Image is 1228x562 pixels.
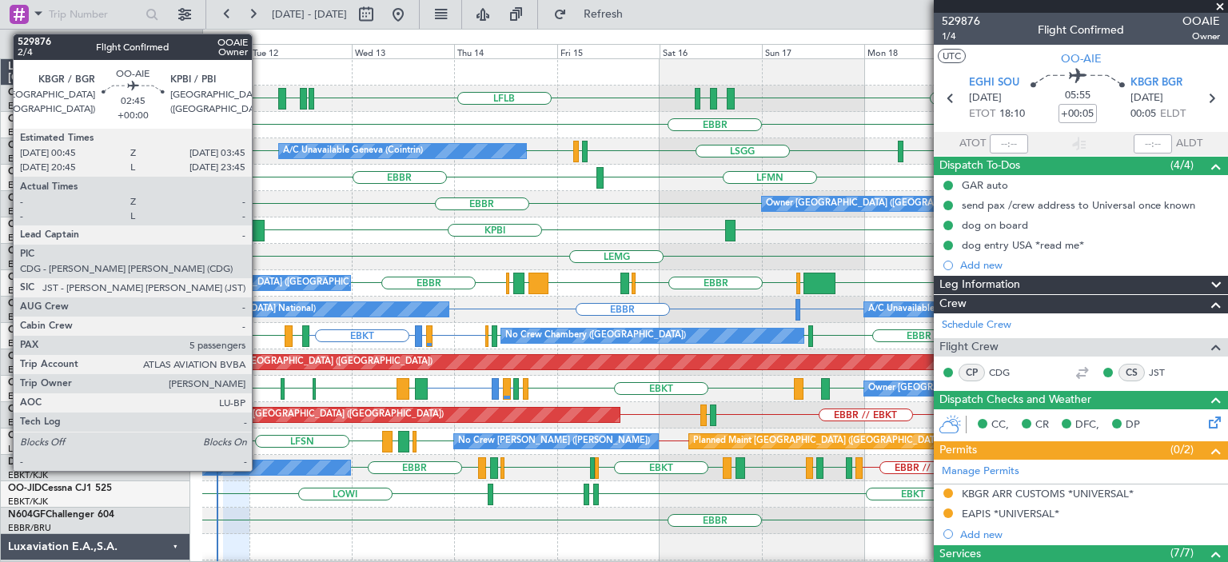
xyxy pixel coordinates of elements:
div: Planned Maint [GEOGRAPHIC_DATA] ([GEOGRAPHIC_DATA]) [693,429,945,453]
a: EBBR/BRU [8,100,51,112]
span: 529876 [942,13,980,30]
a: OO-LUXCessna Citation CJ4 [8,431,134,440]
div: No Crew Chambery ([GEOGRAPHIC_DATA]) [505,324,686,348]
a: LFSN/ENC [8,443,52,455]
a: EBKT/KJK [8,258,48,270]
div: Flight Confirmed [1038,22,1124,38]
a: EBBR/BRU [8,179,51,191]
div: A/C Unavailable [GEOGRAPHIC_DATA] ([GEOGRAPHIC_DATA] National) [868,297,1166,321]
span: (7/7) [1170,544,1194,561]
span: ELDT [1160,106,1186,122]
a: OO-FSXFalcon 7X [8,246,89,256]
a: EBBR/BRU [8,153,51,165]
div: EAPIS *UNIVERSAL* [962,507,1059,520]
span: D-IBLU [8,457,39,467]
a: OO-SLMCessna Citation XLS [8,299,135,309]
a: OO-ROKCessna Citation CJ4 [8,378,137,388]
a: N604GFChallenger 604 [8,510,114,520]
span: CC, [991,417,1009,433]
span: [DATE] [969,90,1002,106]
span: DP [1126,417,1140,433]
a: EBBR/BRU [8,285,51,297]
span: OO-ROK [8,378,48,388]
a: OO-VSFFalcon 8X [8,114,89,124]
div: No Crew [PERSON_NAME] ([PERSON_NAME]) [458,429,650,453]
span: (4/4) [1170,157,1194,173]
a: EBKT/KJK [8,417,48,428]
span: (0/2) [1170,441,1194,458]
span: OO-JID [8,484,42,493]
button: All Aircraft [18,31,173,57]
div: Add new [960,528,1220,541]
span: N604GF [8,510,46,520]
div: Thu 14 [454,44,556,58]
a: D-IBLUCessna Citation M2 [8,457,126,467]
span: EGHI SOU [969,75,1019,91]
span: OO-HHO [8,141,50,150]
div: dog entry USA *read me* [962,238,1084,252]
span: 05:55 [1065,88,1090,104]
a: EBKT/KJK [8,390,48,402]
a: EBKT/KJK [8,364,48,376]
span: OO-AIE [1061,50,1102,67]
div: KBGR ARR CUSTOMS *UNIVERSAL* [962,487,1134,500]
div: A/C Unavailable Geneva (Cointrin) [283,139,423,163]
div: Mon 18 [864,44,967,58]
input: Trip Number [49,2,141,26]
span: OO-NSG [8,352,48,361]
span: Refresh [570,9,637,20]
span: 1/4 [942,30,980,43]
div: Fri 15 [557,44,660,58]
span: OO-ELK [8,167,44,177]
span: 18:10 [999,106,1025,122]
span: Permits [939,441,977,460]
span: KBGR BGR [1130,75,1182,91]
span: OO-GPE [8,273,46,282]
a: OO-LXACessna Citation CJ4 [8,325,134,335]
a: EBBR/BRU [8,522,51,534]
a: EBKT/KJK [8,496,48,508]
a: OO-ZUNCessna Citation CJ4 [8,405,137,414]
a: EBBR/BRU [8,205,51,217]
span: OO-SLM [8,299,46,309]
div: Wed 13 [352,44,454,58]
button: Refresh [546,2,642,27]
a: JST [1149,365,1185,380]
a: OO-NSGCessna Citation CJ4 [8,352,137,361]
span: OO-LAH [8,193,46,203]
a: OO-WLPGlobal 5500 [8,88,102,98]
span: CR [1035,417,1049,433]
a: OO-HHOFalcon 8X [8,141,94,150]
a: OO-JIDCessna CJ1 525 [8,484,112,493]
a: Manage Permits [942,464,1019,480]
span: ALDT [1176,136,1202,152]
span: Owner [1182,30,1220,43]
span: ATOT [959,136,986,152]
span: Leg Information [939,276,1020,294]
span: ETOT [969,106,995,122]
a: EBKT/KJK [8,469,48,481]
span: OO-VSF [8,114,45,124]
span: Flight Crew [939,338,999,357]
div: Sat 16 [660,44,762,58]
div: Add new [960,258,1220,272]
a: OO-LAHFalcon 7X [8,193,90,203]
a: EBBR/BRU [8,311,51,323]
span: OO-FSX [8,246,45,256]
span: OO-WLP [8,88,47,98]
div: send pax /crew address to Universal once known [962,198,1195,212]
div: Planned Maint [GEOGRAPHIC_DATA] ([GEOGRAPHIC_DATA]) [181,350,433,374]
span: DFC, [1075,417,1099,433]
a: EBBR/BRU [8,126,51,138]
a: OO-AIEFalcon 7X [8,220,86,229]
a: OO-ELKFalcon 8X [8,167,88,177]
a: OO-GPEFalcon 900EX EASy II [8,273,141,282]
div: Owner [GEOGRAPHIC_DATA] ([GEOGRAPHIC_DATA] National) [766,192,1024,216]
span: OO-LXA [8,325,46,335]
span: OO-LUX [8,431,46,440]
button: UTC [938,49,966,63]
div: No Crew [GEOGRAPHIC_DATA] ([GEOGRAPHIC_DATA] National) [151,271,419,295]
div: Unplanned Maint [GEOGRAPHIC_DATA] ([GEOGRAPHIC_DATA]) [181,403,444,427]
div: CP [959,364,985,381]
span: Dispatch Checks and Weather [939,391,1091,409]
